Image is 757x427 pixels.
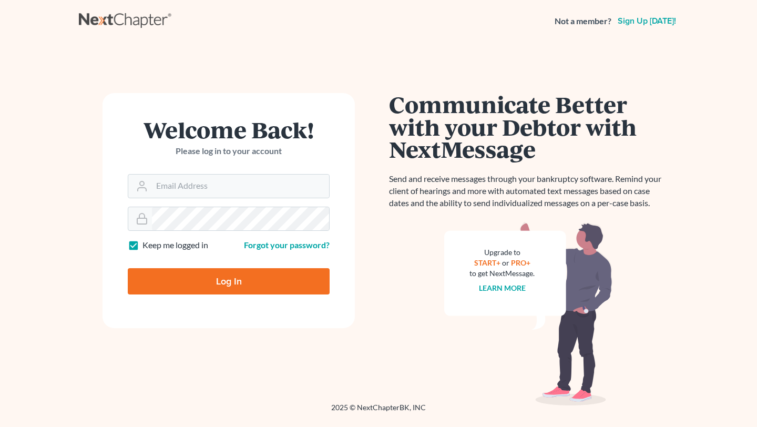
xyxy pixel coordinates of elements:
[389,173,668,209] p: Send and receive messages through your bankruptcy software. Remind your client of hearings and mo...
[469,268,535,279] div: to get NextMessage.
[474,258,500,267] a: START+
[444,222,612,406] img: nextmessage_bg-59042aed3d76b12b5cd301f8e5b87938c9018125f34e5fa2b7a6b67550977c72.svg
[142,239,208,251] label: Keep me logged in
[128,145,330,157] p: Please log in to your account
[79,402,678,421] div: 2025 © NextChapterBK, INC
[479,283,526,292] a: Learn more
[128,268,330,294] input: Log In
[152,175,329,198] input: Email Address
[244,240,330,250] a: Forgot your password?
[616,17,678,25] a: Sign up [DATE]!
[502,258,509,267] span: or
[469,247,535,258] div: Upgrade to
[128,118,330,141] h1: Welcome Back!
[555,15,611,27] strong: Not a member?
[511,258,530,267] a: PRO+
[389,93,668,160] h1: Communicate Better with your Debtor with NextMessage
